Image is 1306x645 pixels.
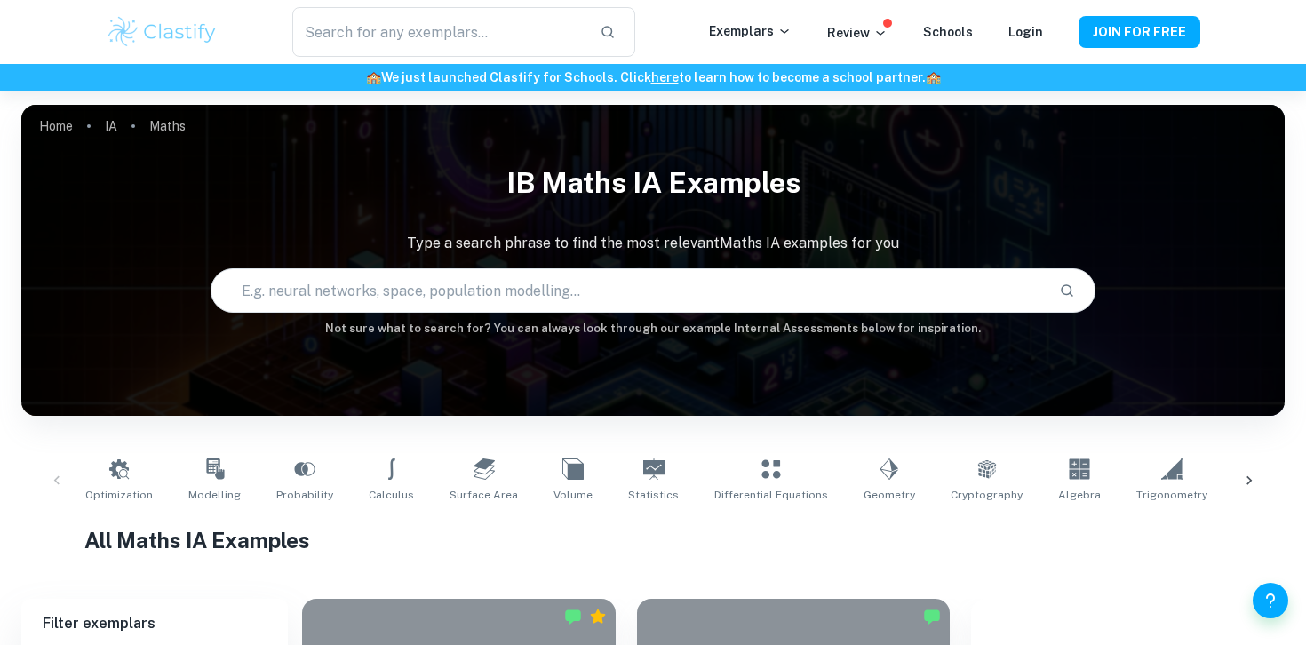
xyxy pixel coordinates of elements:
span: 🏫 [926,70,941,84]
span: Surface Area [450,487,518,503]
a: Schools [923,25,973,39]
p: Review [827,23,888,43]
p: Type a search phrase to find the most relevant Maths IA examples for you [21,233,1285,254]
h1: All Maths IA Examples [84,524,1222,556]
img: Marked [923,608,941,625]
h1: IB Maths IA examples [21,155,1285,211]
span: Statistics [628,487,679,503]
a: Login [1008,25,1043,39]
h6: Not sure what to search for? You can always look through our example Internal Assessments below f... [21,320,1285,338]
span: Optimization [85,487,153,503]
div: Premium [589,608,607,625]
p: Maths [149,116,186,136]
span: Modelling [188,487,241,503]
input: E.g. neural networks, space, population modelling... [211,266,1044,315]
a: here [651,70,679,84]
span: Probability [276,487,333,503]
span: 🏫 [366,70,381,84]
input: Search for any exemplars... [292,7,585,57]
span: Cryptography [951,487,1023,503]
button: JOIN FOR FREE [1079,16,1200,48]
span: Calculus [369,487,414,503]
span: Trigonometry [1136,487,1207,503]
button: Search [1052,275,1082,306]
img: Clastify logo [106,14,219,50]
p: Exemplars [709,21,792,41]
span: Algebra [1058,487,1101,503]
img: Marked [564,608,582,625]
span: Volume [553,487,593,503]
a: Home [39,114,73,139]
a: IA [105,114,117,139]
h6: We just launched Clastify for Schools. Click to learn how to become a school partner. [4,68,1302,87]
span: Differential Equations [714,487,828,503]
span: Geometry [864,487,915,503]
button: Help and Feedback [1253,583,1288,618]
